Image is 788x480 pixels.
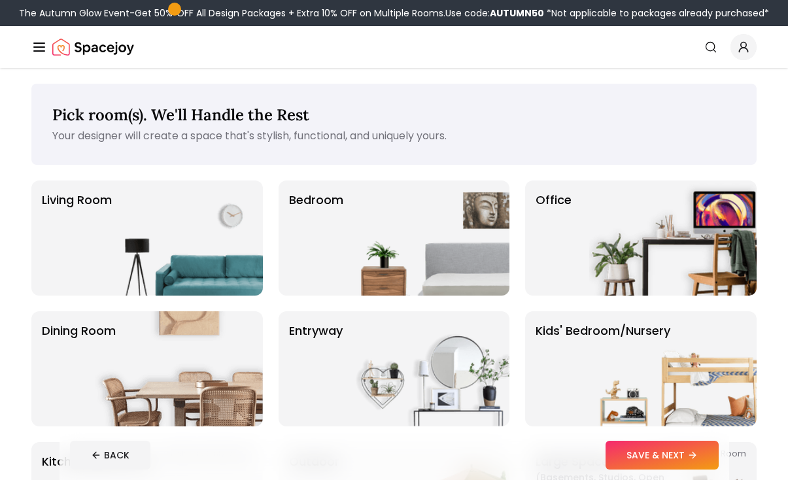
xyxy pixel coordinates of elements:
[536,322,670,416] p: Kids' Bedroom/Nursery
[589,180,757,296] img: Office
[52,105,309,125] span: Pick room(s). We'll Handle the Rest
[289,191,343,285] p: Bedroom
[52,128,736,144] p: Your designer will create a space that's stylish, functional, and uniquely yours.
[606,441,719,470] button: SAVE & NEXT
[342,311,509,426] img: entryway
[42,322,116,416] p: Dining Room
[589,311,757,426] img: Kids' Bedroom/Nursery
[42,191,112,285] p: Living Room
[31,26,757,68] nav: Global
[19,7,769,20] div: The Autumn Glow Event-Get 50% OFF All Design Packages + Extra 10% OFF on Multiple Rooms.
[95,311,263,426] img: Dining Room
[70,441,150,470] button: BACK
[342,180,509,296] img: Bedroom
[289,322,343,416] p: entryway
[490,7,544,20] b: AUTUMN50
[445,7,544,20] span: Use code:
[95,180,263,296] img: Living Room
[536,191,572,285] p: Office
[52,34,134,60] a: Spacejoy
[544,7,769,20] span: *Not applicable to packages already purchased*
[52,34,134,60] img: Spacejoy Logo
